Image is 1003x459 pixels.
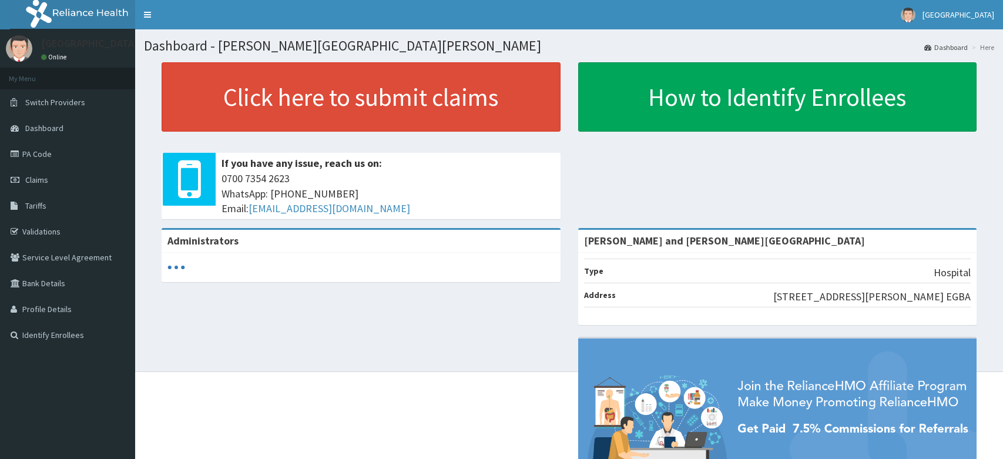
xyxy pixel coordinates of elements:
[167,259,185,276] svg: audio-loading
[584,266,603,276] b: Type
[25,123,63,133] span: Dashboard
[162,62,561,132] a: Click here to submit claims
[41,38,138,49] p: [GEOGRAPHIC_DATA]
[41,53,69,61] a: Online
[222,171,555,216] span: 0700 7354 2623 WhatsApp: [PHONE_NUMBER] Email:
[969,42,994,52] li: Here
[584,290,616,300] b: Address
[144,38,994,53] h1: Dashboard - [PERSON_NAME][GEOGRAPHIC_DATA][PERSON_NAME]
[934,265,971,280] p: Hospital
[924,42,968,52] a: Dashboard
[167,234,239,247] b: Administrators
[901,8,915,22] img: User Image
[578,62,977,132] a: How to Identify Enrollees
[923,9,994,20] span: [GEOGRAPHIC_DATA]
[773,289,971,304] p: [STREET_ADDRESS][PERSON_NAME] EGBA
[249,202,410,215] a: [EMAIL_ADDRESS][DOMAIN_NAME]
[25,175,48,185] span: Claims
[584,234,865,247] strong: [PERSON_NAME] and [PERSON_NAME][GEOGRAPHIC_DATA]
[25,97,85,108] span: Switch Providers
[222,156,382,170] b: If you have any issue, reach us on:
[6,35,32,62] img: User Image
[25,200,46,211] span: Tariffs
